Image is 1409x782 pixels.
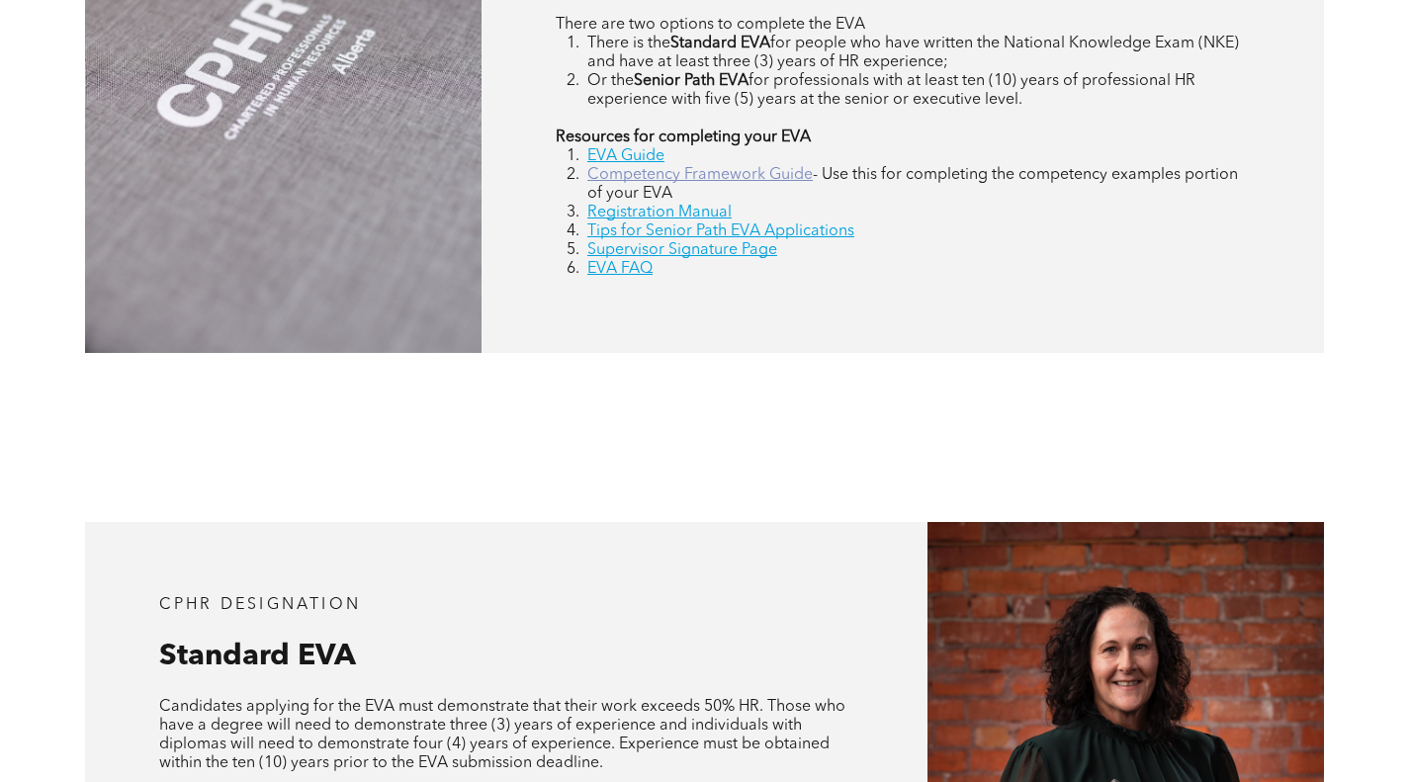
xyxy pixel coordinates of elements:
strong: Resources for completing your EVA [556,130,811,145]
a: EVA Guide [587,148,664,164]
span: for professionals with at least ten (10) years of professional HR experience with five (5) years ... [587,73,1195,108]
span: Or the [587,73,634,89]
a: Registration Manual [587,205,732,220]
strong: Senior Path EVA [634,73,749,89]
span: Standard EVA [159,642,356,671]
a: Supervisor Signature Page [587,242,777,258]
a: Competency Framework Guide [587,167,813,183]
span: for people who have written the National Knowledge Exam (NKE) and have at least three (3) years o... [587,36,1239,70]
strong: Standard EVA [670,36,770,51]
a: EVA FAQ [587,261,653,277]
span: - Use this for completing the competency examples portion of your EVA [587,167,1238,202]
span: CPHR DESIGNATION [159,597,361,613]
span: There are two options to complete the EVA [556,17,865,33]
span: Candidates applying for the EVA must demonstrate that their work exceeds 50% HR. Those who have a... [159,699,845,771]
span: There is the [587,36,670,51]
a: Tips for Senior Path EVA Applications [587,223,854,239]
